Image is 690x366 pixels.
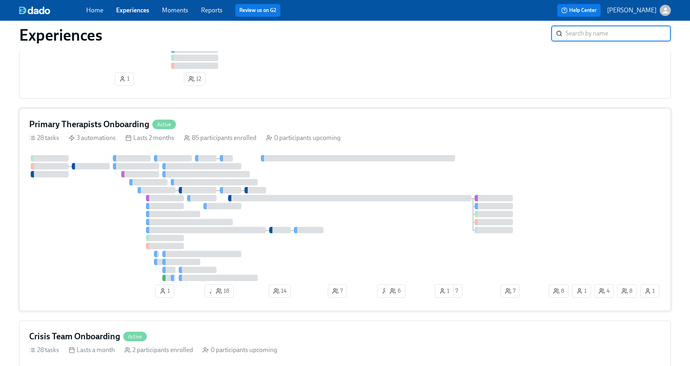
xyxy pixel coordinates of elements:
[572,284,591,298] button: 1
[116,6,149,14] a: Experiences
[205,284,224,298] button: 1
[640,284,659,298] button: 1
[549,284,569,298] button: 8
[448,287,458,295] span: 7
[557,4,601,17] button: Help Center
[69,346,115,354] div: Lasts a month
[561,6,597,14] span: Help Center
[505,287,515,295] span: 7
[209,287,219,295] span: 1
[19,6,86,14] a: dado
[211,284,234,298] button: 18
[119,75,130,83] span: 1
[599,287,609,295] span: 4
[607,5,671,16] button: [PERSON_NAME]
[184,134,256,142] div: 85 participants enrolled
[19,6,50,14] img: dado
[501,284,520,298] button: 7
[69,134,116,142] div: 3 automations
[162,6,188,14] a: Moments
[239,6,276,14] a: Review us on G2
[382,287,392,295] span: 1
[29,134,59,142] div: 28 tasks
[273,287,286,295] span: 14
[390,287,401,295] span: 6
[269,284,291,298] button: 14
[125,134,174,142] div: Lasts 2 months
[435,284,454,298] button: 1
[201,6,223,14] a: Reports
[216,287,229,295] span: 18
[576,287,587,295] span: 1
[124,346,193,354] div: 2 participants enrolled
[19,108,671,311] a: Primary Therapists OnboardingActive28 tasks 3 automations Lasts 2 months 85 participants enrolled...
[553,287,564,295] span: 8
[594,284,614,298] button: 4
[377,284,396,298] button: 1
[607,6,656,15] p: [PERSON_NAME]
[621,287,633,295] span: 8
[115,72,134,86] button: 1
[328,284,347,298] button: 7
[152,122,176,128] span: Active
[184,72,205,86] button: 12
[617,284,637,298] button: 8
[29,331,120,342] h4: Crisis Team Onboarding
[160,287,170,295] span: 1
[155,284,174,298] button: 1
[123,334,147,340] span: Active
[86,6,103,14] a: Home
[235,4,280,17] button: Review us on G2
[385,284,405,298] button: 6
[332,287,343,295] span: 7
[29,346,59,354] div: 28 tasks
[19,26,103,45] h1: Experiences
[266,134,341,142] div: 0 participants upcoming
[439,287,449,295] span: 1
[188,75,201,83] span: 12
[566,26,671,41] input: Search by name
[29,118,149,130] h4: Primary Therapists Onboarding
[645,287,655,295] span: 1
[203,346,277,354] div: 0 participants upcoming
